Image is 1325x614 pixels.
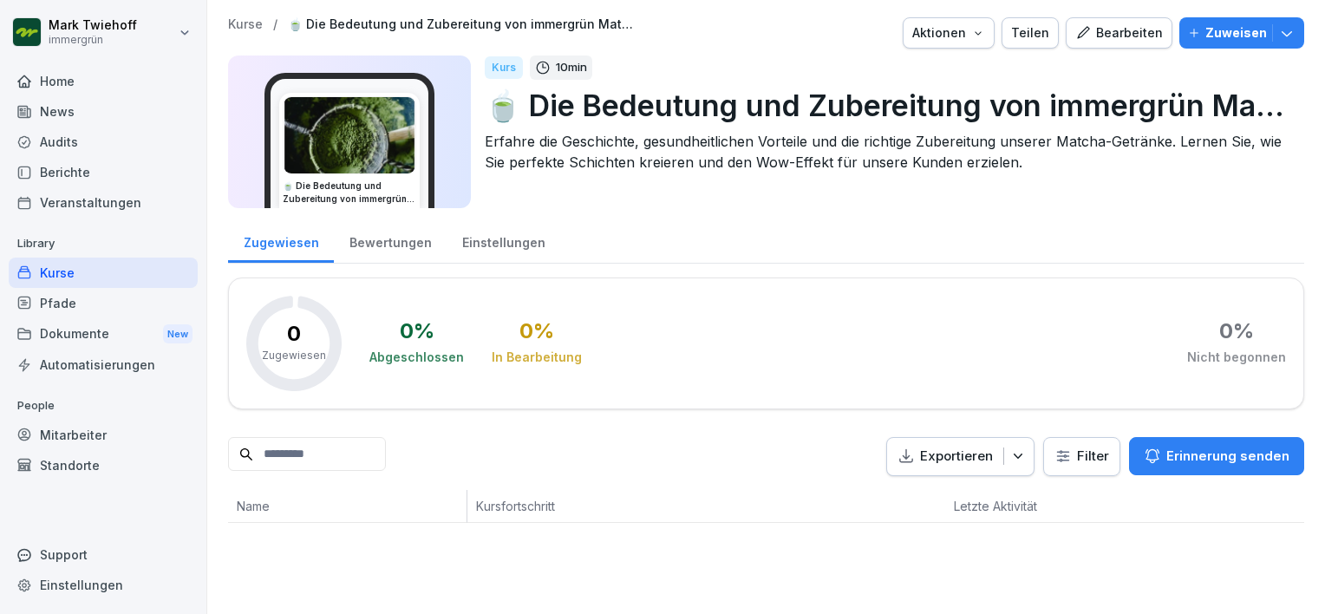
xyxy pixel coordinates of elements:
button: Filter [1044,438,1119,475]
p: Erfahre die Geschichte, gesundheitlichen Vorteile und die richtige Zubereitung unserer Matcha-Get... [485,131,1290,173]
p: Erinnerung senden [1166,447,1289,466]
button: Aktionen [903,17,995,49]
a: Veranstaltungen [9,187,198,218]
p: 🍵 Die Bedeutung und Zubereitung von immergrün Matchas [485,83,1290,127]
button: Zuweisen [1179,17,1304,49]
div: Abgeschlossen [369,349,464,366]
a: 🍵 Die Bedeutung und Zubereitung von immergrün Matchas [288,17,635,32]
a: News [9,96,198,127]
button: Teilen [1002,17,1059,49]
div: 0 % [519,321,554,342]
a: Mitarbeiter [9,420,198,450]
p: 10 min [556,59,587,76]
div: New [163,324,193,344]
div: 0 % [400,321,434,342]
a: Berichte [9,157,198,187]
a: Zugewiesen [228,219,334,263]
div: Teilen [1011,23,1049,42]
p: / [273,17,277,32]
div: Support [9,539,198,570]
p: 0 [287,323,301,344]
button: Exportieren [886,437,1035,476]
div: In Bearbeitung [492,349,582,366]
a: Einstellungen [447,219,560,263]
div: Dokumente [9,318,198,350]
p: immergrün [49,34,137,46]
p: Mark Twiehoff [49,18,137,33]
p: People [9,392,198,420]
p: Name [237,497,458,515]
div: 0 % [1219,321,1254,342]
div: Kurs [485,56,523,79]
a: Kurse [9,258,198,288]
p: Zuweisen [1205,23,1267,42]
a: Bewertungen [334,219,447,263]
button: Erinnerung senden [1129,437,1304,475]
h3: 🍵 Die Bedeutung und Zubereitung von immergrün Matchas [283,180,416,206]
button: Bearbeiten [1066,17,1172,49]
a: Home [9,66,198,96]
a: Automatisierungen [9,349,198,380]
a: Einstellungen [9,570,198,600]
div: Nicht begonnen [1187,349,1286,366]
a: Standorte [9,450,198,480]
a: Audits [9,127,198,157]
p: Zugewiesen [262,348,326,363]
a: Kurse [228,17,263,32]
p: Exportieren [920,447,993,467]
div: Bearbeiten [1075,23,1163,42]
p: Library [9,230,198,258]
a: Pfade [9,288,198,318]
div: Aktionen [912,23,985,42]
div: Filter [1054,447,1109,465]
p: Letzte Aktivität [954,497,1086,515]
a: DokumenteNew [9,318,198,350]
p: Kursfortschritt [476,497,758,515]
img: v3mzz9dj9q5emoctvkhujgmn.png [284,97,415,173]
